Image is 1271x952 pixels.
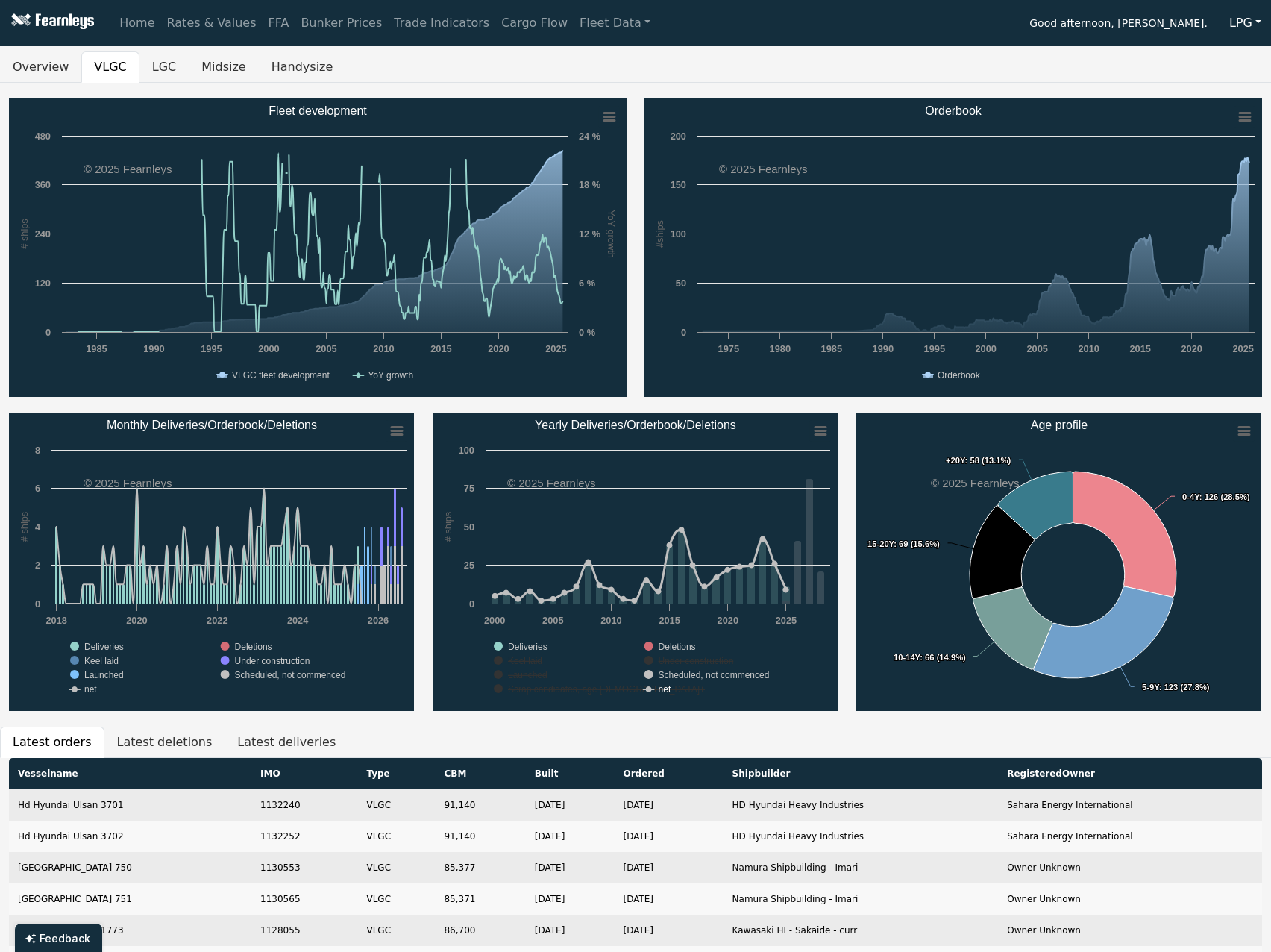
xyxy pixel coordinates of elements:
td: HD Hyundai Heavy Industries [724,789,999,821]
text: 2020 [488,343,509,354]
text: 2025 [545,343,566,354]
a: Fleet Data [574,8,656,38]
text: 480 [35,131,51,142]
text: 2000 [258,343,279,354]
text: VLGC fleet development [232,370,330,381]
text: Deletions [235,642,272,652]
span: Good afternoon, [PERSON_NAME]. [1029,12,1208,37]
text: : 126 (28.5%) [1182,492,1250,501]
text: 2 [35,560,40,571]
text: Scheduled, not commenced [235,670,346,680]
td: [DATE] [614,915,723,946]
th: Type [357,758,435,789]
text: 360 [35,179,51,190]
text: 2005 [542,615,563,626]
td: VLGC [357,852,435,883]
tspan: 15-20Y [867,539,895,548]
th: Built [526,758,615,789]
text: Orderbook [925,104,982,117]
button: Midsize [189,51,258,83]
text: 2000 [976,343,997,354]
text: 6 % [579,278,596,289]
text: 100 [459,445,474,456]
td: Sahara Energy International [998,789,1262,821]
td: Hd Hyundai Ulsan 3702 [9,821,251,852]
text: 2020 [718,615,738,626]
text: : 69 (15.6%) [867,539,940,548]
text: : 66 (14.9%) [894,653,966,662]
text: 2024 [287,615,309,626]
th: CBM [435,758,525,789]
button: Handysize [259,51,346,83]
svg: Age profile [856,413,1261,711]
td: 86,700 [435,915,525,946]
text: 2015 [430,343,451,354]
td: Owner Unknown [998,852,1262,883]
text: 2010 [600,615,621,626]
text: 2020 [126,615,147,626]
text: net [84,684,97,695]
text: 1975 [718,343,739,354]
td: 91,140 [435,821,525,852]
td: [DATE] [614,789,723,821]
a: Home [113,8,160,38]
tspan: 10-14Y [894,653,921,662]
text: Under construction [235,656,310,666]
text: 2026 [368,615,389,626]
a: FFA [263,8,295,38]
text: Launched [84,670,124,680]
th: Shipbuilder [724,758,999,789]
a: Bunker Prices [295,8,388,38]
text: #ships [654,220,665,248]
td: 1132252 [251,821,357,852]
text: 2025 [776,615,797,626]
svg: Yearly Deliveries/Orderbook/Deletions [433,413,838,711]
button: Latest deliveries [225,727,348,758]
td: 85,377 [435,852,525,883]
text: # ships [19,512,30,542]
text: : 58 (13.1%) [946,456,1011,465]
td: [DATE] [526,789,615,821]
text: 1990 [143,343,164,354]
text: 2010 [373,343,394,354]
text: 24 % [579,131,601,142]
button: LPG [1220,9,1271,37]
td: VLGC [357,915,435,946]
text: 1985 [86,343,107,354]
text: 8 [35,445,40,456]
text: 25 [464,560,474,571]
td: [DATE] [614,821,723,852]
text: 1980 [770,343,791,354]
a: Cargo Flow [495,8,574,38]
text: Age profile [1031,419,1088,431]
td: [DATE] [614,852,723,883]
button: VLGC [81,51,139,83]
th: Vesselname [9,758,251,789]
td: Owner Unknown [998,883,1262,915]
text: 240 [35,228,51,239]
td: Sahara Energy International [998,821,1262,852]
td: Hd Hyundai Ulsan 3701 [9,789,251,821]
th: IMO [251,758,357,789]
text: 2010 [1078,343,1099,354]
text: 75 [464,483,474,494]
td: [DATE] [526,883,615,915]
tspan: +20Y [946,456,966,465]
a: Rates & Values [161,8,263,38]
td: [DATE] [526,852,615,883]
text: 2018 [45,615,66,626]
text: Scheduled, not commenced [659,670,770,680]
text: 50 [676,278,686,289]
td: [DATE] [526,821,615,852]
text: © 2025 Fearnleys [84,477,172,489]
text: 120 [35,278,51,289]
text: 150 [671,179,686,190]
td: [DATE] [614,883,723,915]
td: 85,371 [435,883,525,915]
text: 1995 [924,343,945,354]
text: © 2025 Fearnleys [507,477,596,489]
td: HD Hyundai Heavy Industries [724,821,999,852]
text: # ships [19,219,30,249]
td: Namura Shipbuilding - Imari [724,883,999,915]
text: 18 % [579,179,601,190]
